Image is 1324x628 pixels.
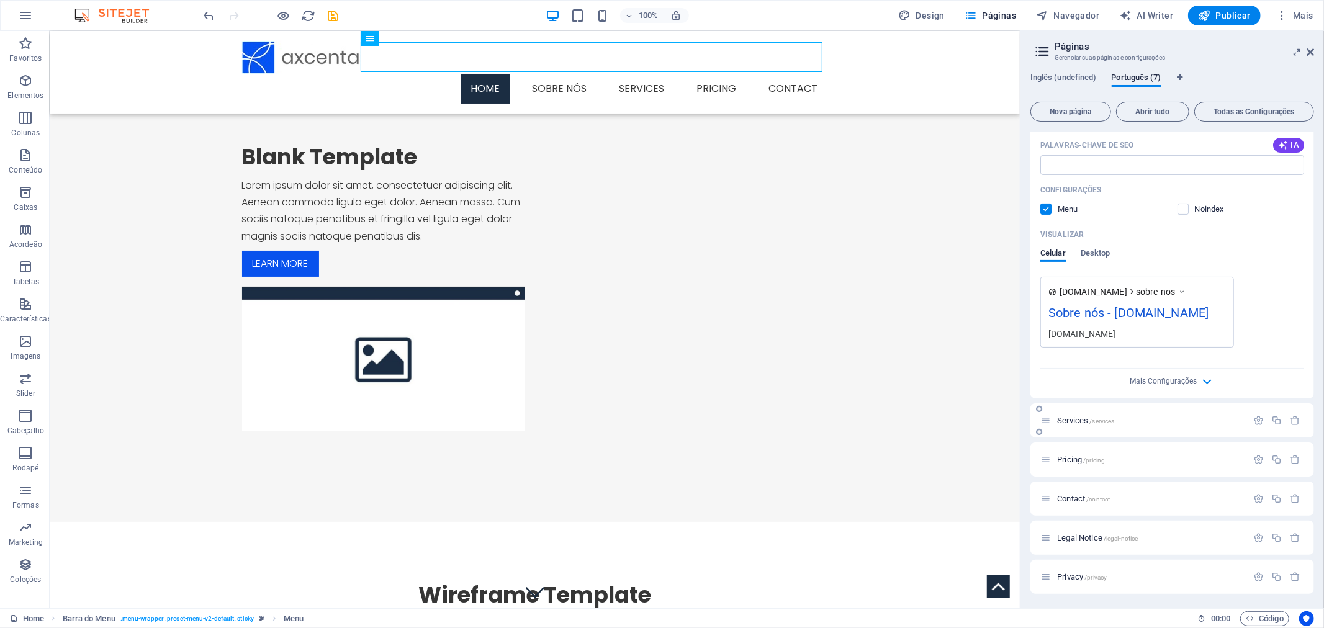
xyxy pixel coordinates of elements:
[63,611,115,626] span: Clique para selecionar. Clique duas vezes para editar
[11,128,40,138] p: Colunas
[326,8,341,23] button: save
[1130,377,1197,385] span: Mais Configurações
[9,240,42,249] p: Acordeão
[202,9,217,23] i: Desfazer: Alterar de página (Ctrl+Z)
[1198,9,1251,22] span: Publicar
[1253,493,1264,504] div: Configurações
[1053,495,1247,503] div: Contact/contact
[11,351,40,361] p: Imagens
[1055,41,1314,52] h2: Páginas
[120,611,254,626] span: . menu-wrapper .preset-menu-v2-default .sticky
[1299,611,1314,626] button: Usercentrics
[1053,573,1247,581] div: Privacy/privacy
[1271,454,1282,465] div: Duplicar
[1253,572,1264,582] div: Configurações
[1053,416,1247,424] div: Services/services
[960,6,1021,25] button: Páginas
[1036,9,1099,22] span: Navegador
[1083,457,1105,464] span: /pricing
[1278,140,1299,150] span: IA
[965,9,1016,22] span: Páginas
[1053,455,1247,464] div: Pricing/pricing
[1104,535,1138,542] span: /legal-notice
[16,388,35,398] p: Slider
[1271,572,1282,582] div: Duplicar
[9,537,43,547] p: Marketing
[284,611,304,626] span: Clique para selecionar. Clique duas vezes para editar
[1165,374,1180,388] button: Mais Configurações
[1119,9,1173,22] span: AI Writer
[1253,415,1264,426] div: Configurações
[302,9,316,23] i: Recarregar página
[1290,454,1300,465] div: Remover
[301,8,316,23] button: reload
[9,165,42,175] p: Conteúdo
[1055,52,1289,63] h3: Gerenciar suas páginas e configurações
[1273,138,1304,153] button: IA
[1057,494,1110,503] span: Clique para abrir a página
[1271,6,1318,25] button: Mais
[9,53,42,63] p: Favoritos
[620,8,664,23] button: 100%
[1057,533,1138,542] span: Clique para abrir a página
[7,91,43,101] p: Elementos
[1198,611,1231,626] h6: Tempo de sessão
[639,8,659,23] h6: 100%
[1057,455,1105,464] span: Pricing
[1188,6,1261,25] button: Publicar
[1211,611,1230,626] span: 00 00
[1040,248,1110,272] div: Visualizar
[1136,285,1175,298] span: sobre-nos
[1084,574,1107,581] span: /privacy
[1195,204,1235,215] p: Instrua os mecanismos de busca a excluir esta página dos resultados da pesquisa.
[1053,534,1247,542] div: Legal Notice/legal-notice
[1194,102,1314,122] button: Todas as Configurações
[1048,303,1226,328] div: Sobre nós - [DOMAIN_NAME]
[1290,532,1300,543] div: Remover
[1122,108,1184,115] span: Abrir tudo
[1114,6,1178,25] button: AI Writer
[1271,415,1282,426] div: Duplicar
[13,463,39,473] p: Rodapé
[10,575,41,585] p: Coleções
[12,277,39,287] p: Tabelas
[1290,572,1300,582] div: Remover
[1040,246,1066,263] span: Celular
[1089,418,1114,424] span: /services
[671,10,682,21] i: Ao redimensionar, ajusta automaticamente o nível de zoom para caber no dispositivo escolhido.
[63,611,304,626] nav: breadcrumb
[1253,454,1264,465] div: Configurações
[898,9,945,22] span: Design
[1290,493,1300,504] div: Remover
[12,500,39,510] p: Formas
[71,8,164,23] img: Editor Logo
[7,426,44,436] p: Cabeçalho
[1271,532,1282,543] div: Duplicar
[1271,493,1282,504] div: Duplicar
[1290,415,1300,426] div: Remover
[1048,327,1226,340] div: [DOMAIN_NAME]
[1031,6,1104,25] button: Navegador
[1086,496,1110,503] span: /contact
[1030,70,1097,87] span: Inglês (undefined)
[14,202,38,212] p: Caixas
[1057,416,1114,425] span: Services
[1030,102,1111,122] button: Nova página
[259,615,264,622] i: Este elemento é uma predefinição personalizável
[1040,140,1133,150] p: Palavras-chave de SEO
[1116,102,1189,122] button: Abrir tudo
[893,6,950,25] div: Design (Ctrl+Alt+Y)
[1200,108,1308,115] span: Todas as Configurações
[1057,572,1107,581] span: Clique para abrir a página
[326,9,341,23] i: Salvar (Ctrl+S)
[1036,108,1106,115] span: Nova página
[1220,614,1222,623] span: :
[276,8,291,23] button: Clique aqui para sair do modo de visualização e continuar editando
[893,6,950,25] button: Design
[1058,204,1098,215] p: Defina se deseja que esta página seja mostrada na navegação gerada automaticamente.
[1040,230,1084,240] p: Visualização da sua página nos resultados da pesquisa
[1253,532,1264,543] div: Configurações
[202,8,217,23] button: undo
[1112,70,1161,87] span: Português (7)
[1040,185,1101,195] p: Configurações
